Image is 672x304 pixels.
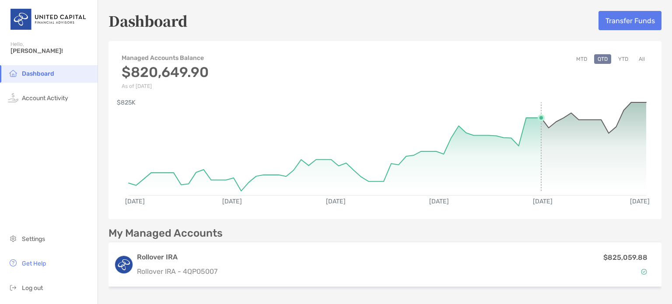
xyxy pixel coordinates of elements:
h4: Managed Accounts Balance [122,54,209,62]
h3: $820,649.90 [122,64,209,80]
p: Rollover IRA - 4QP05007 [137,266,483,277]
img: logout icon [8,282,18,293]
img: Account Status icon [641,269,647,275]
span: Log out [22,284,43,292]
span: Settings [22,235,45,243]
text: [DATE] [326,198,346,205]
h3: Rollover IRA [137,252,483,262]
button: Transfer Funds [598,11,661,30]
span: Account Activity [22,94,68,102]
text: [DATE] [533,198,553,205]
button: YTD [615,54,632,64]
span: Get Help [22,260,46,267]
img: get-help icon [8,258,18,268]
text: [DATE] [429,198,449,205]
p: As of [DATE] [122,83,209,89]
span: [PERSON_NAME]! [10,47,92,55]
button: All [635,54,648,64]
h5: Dashboard [108,10,188,31]
img: United Capital Logo [10,3,87,35]
button: MTD [573,54,591,64]
text: [DATE] [125,198,145,205]
img: activity icon [8,92,18,103]
img: settings icon [8,233,18,244]
text: [DATE] [222,198,242,205]
text: $825K [117,99,136,106]
button: QTD [594,54,611,64]
img: household icon [8,68,18,78]
p: $825,059.88 [603,252,647,263]
span: Dashboard [22,70,54,77]
img: logo account [115,256,133,273]
p: My Managed Accounts [108,228,223,239]
text: [DATE] [630,198,650,205]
